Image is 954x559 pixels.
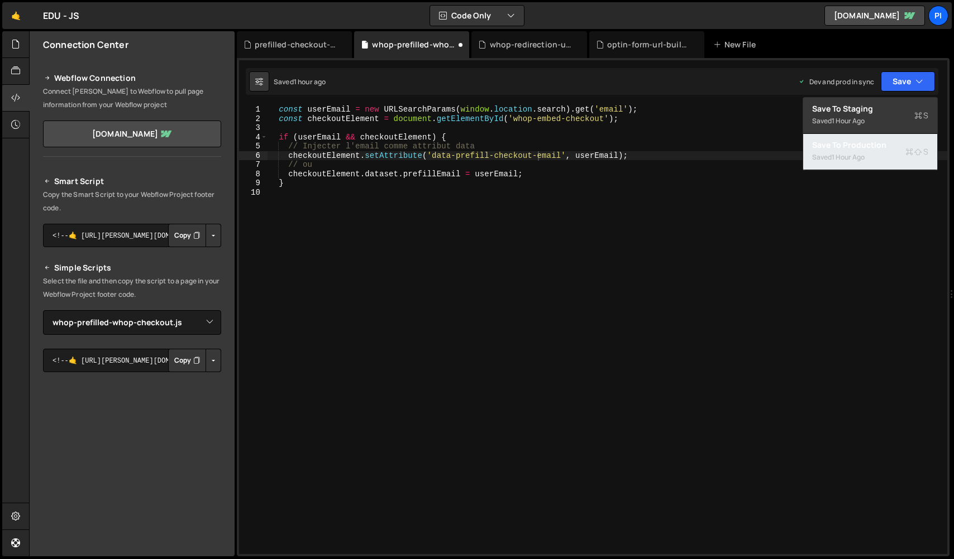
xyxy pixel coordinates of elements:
[832,116,865,126] div: 1 hour ago
[274,77,326,86] div: Saved
[43,9,79,22] div: EDU - JS
[798,77,874,86] div: Dev and prod in sync
[239,170,268,179] div: 8
[43,121,221,147] a: [DOMAIN_NAME]
[812,151,928,164] div: Saved
[239,133,268,142] div: 4
[812,139,928,151] div: Save to Production
[812,103,928,114] div: Save to Staging
[905,146,928,157] span: S
[430,6,524,26] button: Code Only
[239,160,268,170] div: 7
[43,261,221,274] h2: Simple Scripts
[812,114,928,128] div: Saved
[239,179,268,188] div: 9
[255,39,338,50] div: prefilled-checkout-form.js
[832,152,865,162] div: 1 hour ago
[372,39,456,50] div: whop-prefilled-whop-checkout.js
[803,134,937,170] button: Save to ProductionS Saved1 hour ago
[239,151,268,161] div: 6
[239,142,268,151] div: 5
[914,110,928,121] span: S
[168,224,221,247] div: Button group with nested dropdown
[168,224,206,247] button: Copy
[607,39,691,50] div: optin-form-url-builder.js
[713,39,760,50] div: New File
[239,105,268,114] div: 1
[239,114,268,124] div: 2
[43,175,221,188] h2: Smart Script
[43,224,221,247] textarea: <!--🤙 [URL][PERSON_NAME][DOMAIN_NAME]> <script>document.addEventListener("DOMContentLoaded", func...
[43,188,221,215] p: Copy the Smart Script to your Webflow Project footer code.
[824,6,925,26] a: [DOMAIN_NAME]
[239,188,268,197] div: 10
[490,39,574,50] div: whop-redirection-url-builder.js
[928,6,948,26] a: Pi
[43,85,221,112] p: Connect [PERSON_NAME] to Webflow to pull page information from your Webflow project
[239,123,268,133] div: 3
[43,391,222,491] iframe: YouTube video player
[43,349,221,372] textarea: <!--🤙 [URL][PERSON_NAME][DOMAIN_NAME]> <script>document.addEventListener("DOMContentLoaded", func...
[168,349,206,372] button: Copy
[294,77,326,86] div: 1 hour ago
[168,349,221,372] div: Button group with nested dropdown
[43,38,128,51] h2: Connection Center
[881,71,935,91] button: Save
[43,274,221,301] p: Select the file and then copy the script to a page in your Webflow Project footer code.
[803,98,937,134] button: Save to StagingS Saved1 hour ago
[2,2,30,29] a: 🤙
[43,71,221,85] h2: Webflow Connection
